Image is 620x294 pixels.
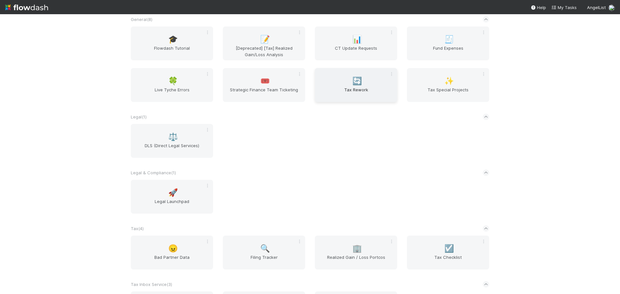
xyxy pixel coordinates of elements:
[133,142,211,155] span: DLS (Direct Legal Services)
[317,86,395,99] span: Tax Rework
[133,86,211,99] span: Live Tyche Errors
[409,45,487,58] span: Fund Expenses
[225,86,303,99] span: Strategic Finance Team Ticketing
[551,5,577,10] span: My Tasks
[131,68,213,102] a: 🍀Live Tyche Errors
[131,26,213,60] a: 🎓Flowdash Tutorial
[131,17,152,22] span: General ( 8 )
[317,254,395,267] span: Realized Gain / Loss Portcos
[168,188,178,197] span: 🚀
[131,236,213,269] a: 😠Bad Partner Data
[225,254,303,267] span: Filing Tracker
[131,282,172,287] span: Tax Inbox Service ( 3 )
[131,226,144,231] span: Tax ( 4 )
[531,4,546,11] div: Help
[168,244,178,253] span: 😠
[133,198,211,211] span: Legal Launchpad
[444,244,454,253] span: ☑️
[409,254,487,267] span: Tax Checklist
[168,35,178,44] span: 🎓
[223,68,305,102] a: 🎟️Strategic Finance Team Ticketing
[315,68,397,102] a: 🔄Tax Rework
[168,133,178,141] span: ⚖️
[444,35,454,44] span: 🧾
[551,4,577,11] a: My Tasks
[409,86,487,99] span: Tax Special Projects
[260,35,270,44] span: 📝
[133,254,211,267] span: Bad Partner Data
[315,26,397,60] a: 📊CT Update Requests
[444,77,454,85] span: ✨
[317,45,395,58] span: CT Update Requests
[407,68,489,102] a: ✨Tax Special Projects
[352,77,362,85] span: 🔄
[223,26,305,60] a: 📝[Deprecated] [Tax] Realized Gain/Loss Analysis
[133,45,211,58] span: Flowdash Tutorial
[223,236,305,269] a: 🔍Filing Tracker
[131,170,176,175] span: Legal & Compliance ( 1 )
[352,244,362,253] span: 🏢
[131,114,147,119] span: Legal ( 1 )
[587,5,606,10] span: AngelList
[225,45,303,58] span: [Deprecated] [Tax] Realized Gain/Loss Analysis
[407,236,489,269] a: ☑️Tax Checklist
[407,26,489,60] a: 🧾Fund Expenses
[352,35,362,44] span: 📊
[315,236,397,269] a: 🏢Realized Gain / Loss Portcos
[260,77,270,85] span: 🎟️
[5,2,48,13] img: logo-inverted-e16ddd16eac7371096b0.svg
[131,124,213,158] a: ⚖️DLS (Direct Legal Services)
[131,180,213,214] a: 🚀Legal Launchpad
[608,5,615,11] img: avatar_cfa6ccaa-c7d9-46b3-b608-2ec56ecf97ad.png
[260,244,270,253] span: 🔍
[168,77,178,85] span: 🍀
